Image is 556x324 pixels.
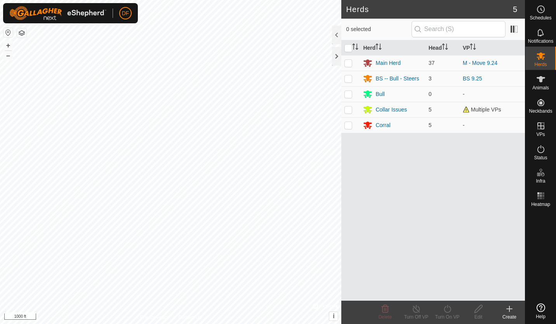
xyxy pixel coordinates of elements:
[375,45,382,51] p-sorticon: Activate to sort
[3,41,13,50] button: +
[429,75,432,82] span: 3
[429,106,432,113] span: 5
[429,60,435,66] span: 37
[3,28,13,37] button: Reset Map
[531,202,550,207] span: Heatmap
[412,21,506,37] input: Search (S)
[529,109,552,113] span: Neckbands
[536,314,546,319] span: Help
[352,45,358,51] p-sorticon: Activate to sort
[442,45,448,51] p-sorticon: Activate to sort
[536,179,545,183] span: Infra
[528,39,553,44] span: Notifications
[432,314,463,321] div: Turn On VP
[429,122,432,128] span: 5
[360,40,425,56] th: Herd
[460,86,525,102] td: -
[401,314,432,321] div: Turn Off VP
[460,117,525,133] td: -
[9,6,106,20] img: Gallagher Logo
[530,16,551,20] span: Schedules
[460,40,525,56] th: VP
[346,25,411,33] span: 0 selected
[379,314,392,320] span: Delete
[470,45,476,51] p-sorticon: Activate to sort
[426,40,460,56] th: Head
[140,314,169,321] a: Privacy Policy
[333,313,334,319] span: i
[346,5,513,14] h2: Herds
[122,9,129,17] span: DF
[463,60,497,66] a: M - Move 9.24
[375,59,401,67] div: Main Herd
[463,106,501,113] span: Multiple VPs
[17,28,26,38] button: Map Layers
[534,62,547,67] span: Herds
[375,90,384,98] div: Bull
[375,75,419,83] div: BS -- Bull - Steers
[463,75,482,82] a: BS 9.25
[534,155,547,160] span: Status
[525,300,556,322] a: Help
[329,312,338,321] button: i
[3,51,13,60] button: –
[375,106,407,114] div: Collar Issues
[532,85,549,90] span: Animals
[513,3,517,15] span: 5
[536,132,545,137] span: VPs
[178,314,201,321] a: Contact Us
[463,314,494,321] div: Edit
[429,91,432,97] span: 0
[375,121,390,129] div: Corral
[494,314,525,321] div: Create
